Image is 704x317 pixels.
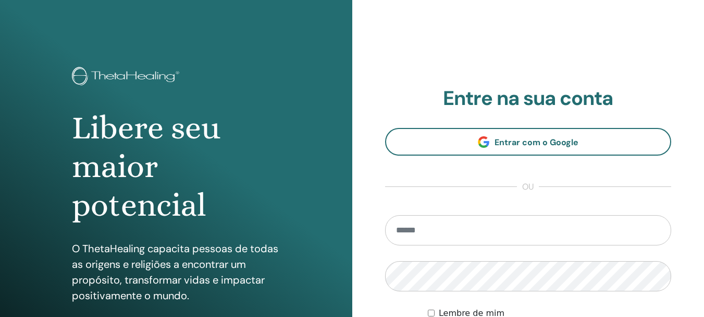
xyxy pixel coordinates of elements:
[385,128,672,156] a: Entrar com o Google
[72,242,278,302] font: O ThetaHealing capacita pessoas de todas as origens e religiões a encontrar um propósito, transfo...
[495,137,578,148] font: Entrar com o Google
[72,109,220,224] font: Libere seu maior potencial
[443,85,613,111] font: Entre na sua conta
[522,181,534,192] font: ou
